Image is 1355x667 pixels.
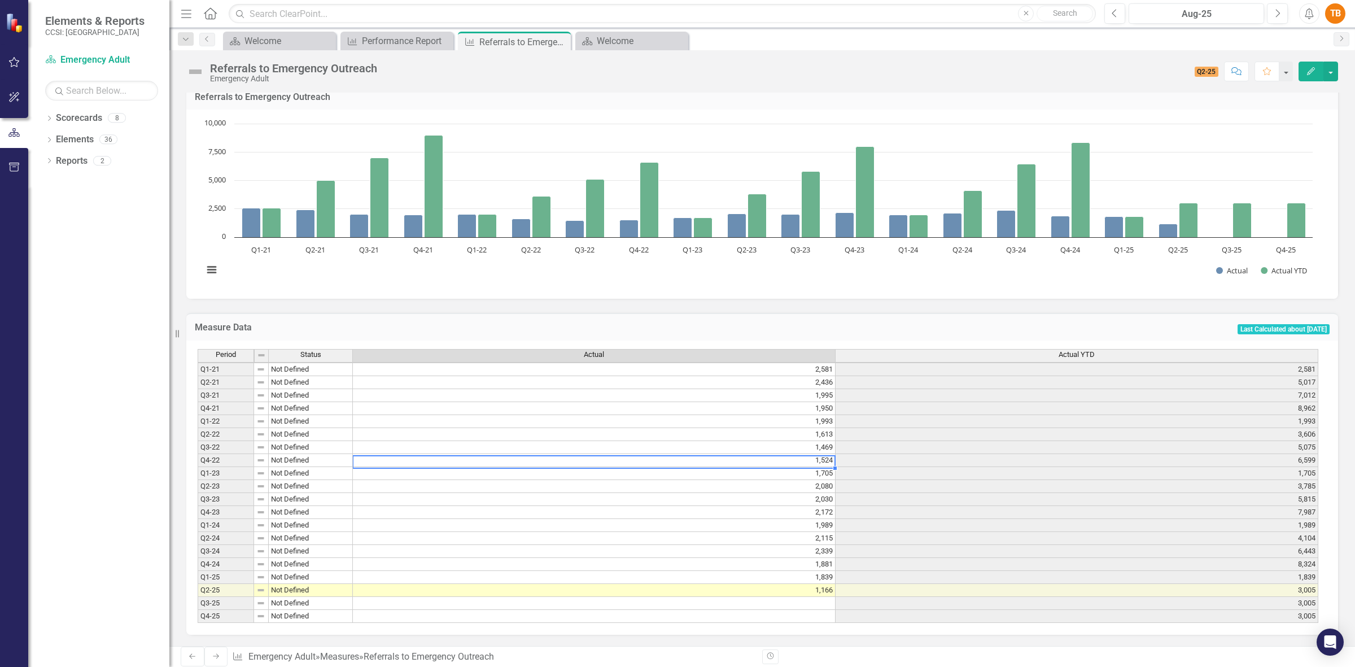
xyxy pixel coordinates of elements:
[620,220,639,238] path: Q4-22, 1,524. Actual.
[1037,6,1093,21] button: Search
[694,218,713,238] path: Q1-23, 1,705. Actual YTD.
[198,480,254,493] td: Q2-23
[195,322,630,333] h3: Measure Data
[952,245,973,255] text: Q2-24
[222,231,226,241] text: 0
[1059,351,1095,359] span: Actual YTD
[353,363,836,376] td: 2,581
[467,245,487,255] text: Q1-22
[1072,143,1090,238] path: Q4-24, 8,324. Actual YTD.
[458,215,477,238] path: Q1-22, 1,993. Actual.
[269,493,353,506] td: Not Defined
[1114,245,1134,255] text: Q1-25
[1159,224,1178,238] path: Q2-25, 1,166. Actual.
[198,402,254,415] td: Q4-21
[836,545,1318,558] td: 6,443
[781,215,800,238] path: Q3-23, 2,030. Actual.
[359,245,379,255] text: Q3-21
[256,482,265,491] img: 8DAGhfEEPCf229AAAAAElFTkSuQmCC
[256,560,265,569] img: 8DAGhfEEPCf229AAAAAElFTkSuQmCC
[208,203,226,213] text: 2,500
[269,545,353,558] td: Not Defined
[836,558,1318,571] td: 8,324
[1105,217,1124,238] path: Q1-25, 1,839. Actual.
[56,112,102,125] a: Scorecards
[836,519,1318,532] td: 1,989
[364,651,494,662] div: Referrals to Emergency Outreach
[1051,216,1070,238] path: Q4-24, 1,881. Actual.
[232,651,754,664] div: » »
[256,430,265,439] img: 8DAGhfEEPCf229AAAAAElFTkSuQmCC
[198,584,254,597] td: Q2-25
[198,118,1318,287] svg: Interactive chart
[425,136,443,238] path: Q4-21, 8,962. Actual YTD.
[269,415,353,428] td: Not Defined
[1017,164,1036,238] path: Q3-24, 6,443. Actual YTD.
[198,118,1327,287] div: Chart. Highcharts interactive chart.
[353,493,836,506] td: 2,030
[566,221,584,238] path: Q3-22, 1,469. Actual.
[256,391,265,400] img: 8DAGhfEEPCf229AAAAAElFTkSuQmCC
[845,245,864,255] text: Q4-23
[269,467,353,480] td: Not Defined
[198,610,254,623] td: Q4-25
[269,610,353,623] td: Not Defined
[836,389,1318,402] td: 7,012
[353,454,836,467] td: 1,524
[413,245,433,255] text: Q4-21
[263,208,281,238] path: Q1-21, 2,581. Actual YTD.
[1238,324,1330,334] span: Last Calculated about [DATE]
[836,584,1318,597] td: 3,005
[512,219,531,238] path: Q2-22, 1,613. Actual.
[1006,245,1026,255] text: Q3-24
[269,428,353,441] td: Not Defined
[728,214,746,238] path: Q2-23, 2,080. Actual.
[198,532,254,545] td: Q2-24
[208,175,226,185] text: 5,000
[586,180,605,238] path: Q3-22, 5,075. Actual YTD.
[353,506,836,519] td: 2,172
[269,571,353,584] td: Not Defined
[256,404,265,413] img: 8DAGhfEEPCf229AAAAAElFTkSuQmCC
[269,402,353,415] td: Not Defined
[45,28,145,37] small: CCSI: [GEOGRAPHIC_DATA]
[584,351,604,359] span: Actual
[836,493,1318,506] td: 5,815
[198,558,254,571] td: Q4-24
[1168,245,1188,255] text: Q2-25
[1129,3,1264,24] button: Aug-25
[269,532,353,545] td: Not Defined
[198,467,254,480] td: Q1-23
[353,376,836,389] td: 2,436
[343,34,451,48] a: Performance Report
[198,571,254,584] td: Q1-25
[521,245,541,255] text: Q2-22
[1216,265,1248,276] button: Show Actual
[353,571,836,584] td: 1,839
[578,34,685,48] a: Welcome
[836,363,1318,376] td: 2,581
[1195,67,1219,77] span: Q2-25
[353,519,836,532] td: 1,989
[898,245,919,255] text: Q1-24
[836,532,1318,545] td: 4,104
[296,210,315,238] path: Q2-21, 2,436. Actual.
[204,117,226,128] text: 10,000
[350,215,369,238] path: Q3-21, 1,995. Actual.
[56,155,88,168] a: Reports
[198,454,254,467] td: Q4-22
[256,547,265,556] img: 8DAGhfEEPCf229AAAAAElFTkSuQmCC
[256,365,265,374] img: 8DAGhfEEPCf229AAAAAElFTkSuQmCC
[683,245,702,255] text: Q1-23
[256,443,265,452] img: 8DAGhfEEPCf229AAAAAElFTkSuQmCC
[370,158,389,238] path: Q3-21, 7,012. Actual YTD.
[198,441,254,454] td: Q3-22
[1125,217,1144,238] path: Q1-25, 1,839. Actual YTD.
[256,495,265,504] img: 8DAGhfEEPCf229AAAAAElFTkSuQmCC
[256,469,265,478] img: 8DAGhfEEPCf229AAAAAElFTkSuQmCC
[640,163,659,238] path: Q4-22, 6,599. Actual YTD.
[45,14,145,28] span: Elements & Reports
[836,415,1318,428] td: 1,993
[1053,8,1077,18] span: Search
[256,378,265,387] img: 8DAGhfEEPCf229AAAAAElFTkSuQmCC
